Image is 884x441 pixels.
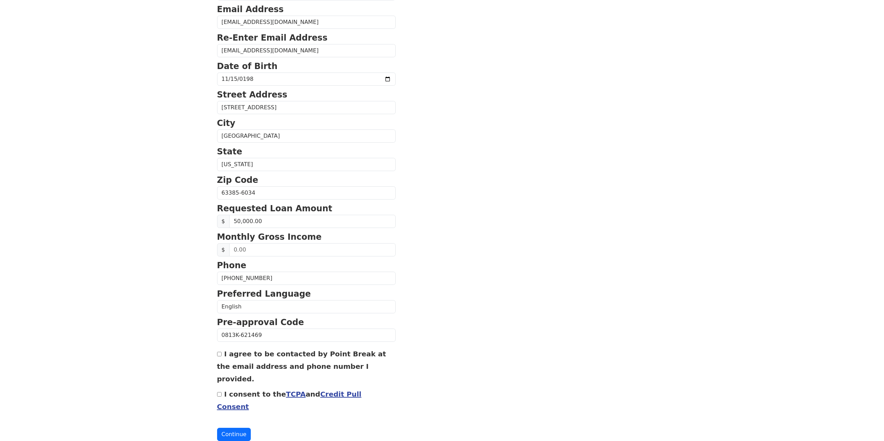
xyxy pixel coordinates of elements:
[217,243,230,256] span: $
[217,261,247,270] strong: Phone
[217,186,396,200] input: Zip Code
[217,289,311,299] strong: Preferred Language
[217,231,396,243] p: Monthly Gross Income
[217,329,396,342] input: Pre-approval Code
[217,215,230,228] span: $
[217,272,396,285] input: Phone
[217,5,284,14] strong: Email Address
[217,61,278,71] strong: Date of Birth
[217,33,328,43] strong: Re-Enter Email Address
[217,118,236,128] strong: City
[217,101,396,114] input: Street Address
[217,129,396,143] input: City
[217,175,258,185] strong: Zip Code
[217,204,332,213] strong: Requested Loan Amount
[217,317,304,327] strong: Pre-approval Code
[217,44,396,57] input: Re-Enter Email Address
[229,215,396,228] input: Requested Loan Amount
[217,390,362,411] label: I consent to the and
[217,90,288,100] strong: Street Address
[286,390,306,398] a: TCPA
[217,350,386,383] label: I agree to be contacted by Point Break at the email address and phone number I provided.
[217,16,396,29] input: Email Address
[217,147,242,156] strong: State
[217,428,251,441] button: Continue
[229,243,396,256] input: 0.00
